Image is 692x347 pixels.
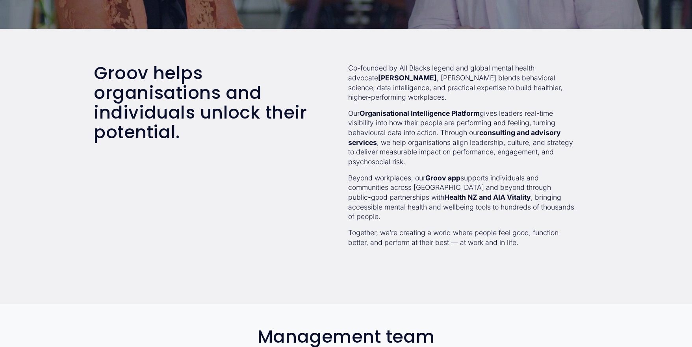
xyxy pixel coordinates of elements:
[348,173,575,222] p: Beyond workplaces, our supports individuals and communities across [GEOGRAPHIC_DATA] and beyond t...
[425,174,460,182] strong: Groov app
[71,327,622,347] h2: Management team
[360,109,480,117] strong: Organisational Intelligence Platform
[348,63,575,102] p: Co-founded by All Blacks legend and global mental health advocate , [PERSON_NAME] blends behavior...
[378,74,437,82] strong: [PERSON_NAME]
[94,63,321,142] h2: Groov helps organisations and individuals unlock their potential.
[348,228,575,247] p: Together, we’re creating a world where people feel good, function better, and perform at their be...
[348,109,575,167] p: Our gives leaders real-time visibility into how their people are performing and feeling, turning ...
[348,128,562,147] strong: consulting and advisory services
[444,193,531,201] strong: Health NZ and AIA Vitality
